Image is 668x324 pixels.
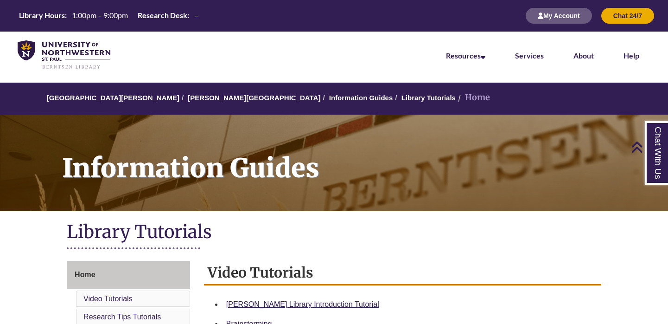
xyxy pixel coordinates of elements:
[83,295,133,303] a: Video Tutorials
[204,261,601,285] h2: Video Tutorials
[631,141,666,153] a: Back to Top
[573,51,594,60] a: About
[515,51,544,60] a: Services
[456,91,490,104] li: Home
[401,94,456,102] a: Library Tutorials
[194,11,198,19] span: –
[75,271,95,279] span: Home
[329,94,393,102] a: Information Guides
[134,10,191,20] th: Research Desk:
[446,51,485,60] a: Resources
[601,12,654,19] a: Chat 24/7
[83,313,161,321] a: Research Tips Tutorials
[188,94,320,102] a: [PERSON_NAME][GEOGRAPHIC_DATA]
[601,8,654,24] button: Chat 24/7
[226,300,379,308] a: [PERSON_NAME] Library Introduction Tutorial
[67,261,190,289] a: Home
[72,11,128,19] span: 1:00pm – 9:00pm
[52,115,668,199] h1: Information Guides
[15,10,202,21] a: Hours Today
[18,40,110,70] img: UNWSP Library Logo
[15,10,68,20] th: Library Hours:
[47,94,179,102] a: [GEOGRAPHIC_DATA][PERSON_NAME]
[67,220,601,245] h1: Library Tutorials
[526,8,592,24] button: My Account
[623,51,639,60] a: Help
[526,12,592,19] a: My Account
[15,10,202,20] table: Hours Today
